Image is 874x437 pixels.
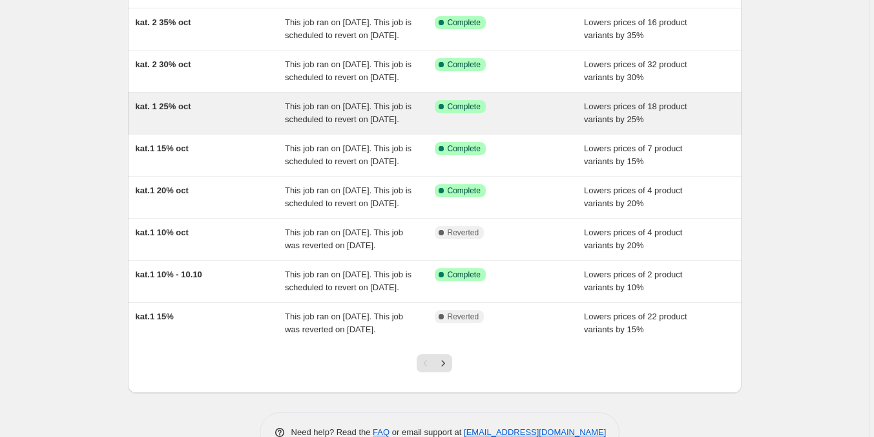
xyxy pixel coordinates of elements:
span: Complete [448,59,481,70]
button: Next [434,354,452,372]
nav: Pagination [417,354,452,372]
span: kat.1 15% [136,312,174,321]
span: Complete [448,101,481,112]
span: Lowers prices of 32 product variants by 30% [584,59,687,82]
span: kat. 2 30% oct [136,59,191,69]
span: Complete [448,144,481,154]
span: kat.1 10% - 10.10 [136,270,202,279]
span: Lowers prices of 4 product variants by 20% [584,228,682,250]
span: Lowers prices of 16 product variants by 35% [584,17,687,40]
span: Lowers prices of 22 product variants by 15% [584,312,687,334]
span: kat. 1 25% oct [136,101,191,111]
span: Lowers prices of 18 product variants by 25% [584,101,687,124]
span: Lowers prices of 7 product variants by 15% [584,144,682,166]
span: Complete [448,17,481,28]
span: Need help? Read the [291,427,373,437]
span: or email support at [390,427,464,437]
span: kat.1 20% oct [136,186,189,195]
span: This job ran on [DATE]. This job is scheduled to revert on [DATE]. [285,144,411,166]
span: This job ran on [DATE]. This job was reverted on [DATE]. [285,312,403,334]
span: Reverted [448,228,479,238]
span: Lowers prices of 2 product variants by 10% [584,270,682,292]
span: This job ran on [DATE]. This job is scheduled to revert on [DATE]. [285,17,411,40]
span: This job ran on [DATE]. This job is scheduled to revert on [DATE]. [285,186,411,208]
span: This job ran on [DATE]. This job is scheduled to revert on [DATE]. [285,59,411,82]
span: Lowers prices of 4 product variants by 20% [584,186,682,208]
a: [EMAIL_ADDRESS][DOMAIN_NAME] [464,427,606,437]
span: This job ran on [DATE]. This job was reverted on [DATE]. [285,228,403,250]
span: kat.1 10% oct [136,228,189,237]
span: This job ran on [DATE]. This job is scheduled to revert on [DATE]. [285,270,411,292]
span: Complete [448,270,481,280]
span: Reverted [448,312,479,322]
span: kat.1 15% oct [136,144,189,153]
span: kat. 2 35% oct [136,17,191,27]
span: Complete [448,186,481,196]
span: This job ran on [DATE]. This job is scheduled to revert on [DATE]. [285,101,411,124]
a: FAQ [373,427,390,437]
